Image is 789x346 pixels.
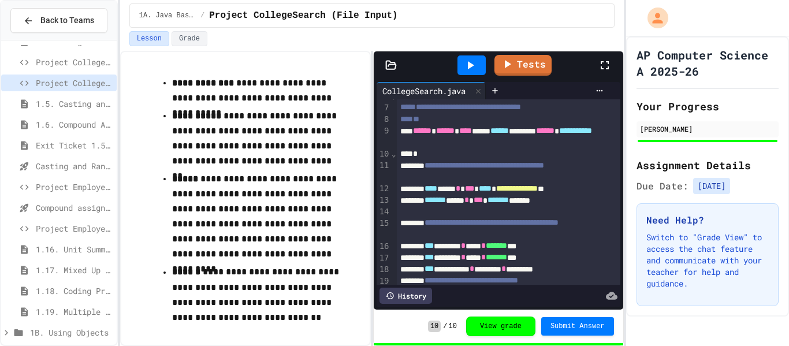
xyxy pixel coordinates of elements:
button: Lesson [129,31,169,46]
h2: Your Progress [637,98,779,114]
span: Fold line [390,149,396,158]
span: Back to Teams [40,14,94,27]
span: Project CollegeSearch (File Input) [209,9,397,23]
span: Fold line [390,91,396,101]
div: [PERSON_NAME] [640,124,775,134]
h3: Need Help? [646,213,769,227]
span: 1A. Java Basics [139,11,196,20]
span: Exit Ticket 1.5-1.6 [36,139,112,151]
span: 1B. Using Objects [30,326,112,338]
div: 9 [377,125,391,148]
div: 15 [377,218,391,241]
button: Submit Answer [541,317,614,336]
div: CollegeSearch.java [377,85,471,97]
span: 10 [428,321,441,332]
span: Compound assignment operators - Quiz [36,202,112,214]
button: Back to Teams [10,8,107,33]
span: Project EmployeePay [36,181,112,193]
span: 1.19. Multiple Choice Exercises for Unit 1a (1.1-1.6) [36,306,112,318]
span: 1.17. Mixed Up Code Practice 1.1-1.6 [36,264,112,276]
div: 14 [377,206,391,218]
div: My Account [635,5,671,31]
span: Casting and Ranges of variables - Quiz [36,160,112,172]
div: History [379,288,432,304]
button: View grade [466,317,535,336]
span: Submit Answer [550,322,605,331]
span: 1.18. Coding Practice 1a (1.1-1.6) [36,285,112,297]
span: Project CollegeSearch (File Input) [36,77,112,89]
span: / [200,11,204,20]
div: 12 [377,183,391,195]
div: 18 [377,264,391,276]
div: 7 [377,102,391,114]
div: 17 [377,252,391,264]
button: Grade [172,31,207,46]
h1: AP Computer Science A 2025-26 [637,47,779,79]
span: 1.5. Casting and Ranges of Values [36,98,112,110]
div: 16 [377,241,391,252]
div: 10 [377,148,391,160]
span: 1.6. Compound Assignment Operators [36,118,112,131]
span: / [443,322,447,331]
span: Project EmployeePay (File Input) [36,222,112,235]
span: Project CollegeSearch [36,56,112,68]
span: [DATE] [693,178,730,194]
p: Switch to "Grade View" to access the chat feature and communicate with your teacher for help and ... [646,232,769,289]
h2: Assignment Details [637,157,779,173]
div: 13 [377,195,391,206]
div: CollegeSearch.java [377,82,486,99]
div: 11 [377,160,391,183]
span: 1.16. Unit Summary 1a (1.1-1.6) [36,243,112,255]
span: 10 [449,322,457,331]
span: Due Date: [637,179,688,193]
div: 19 [377,276,391,287]
a: Tests [494,55,552,76]
div: 8 [377,114,391,125]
